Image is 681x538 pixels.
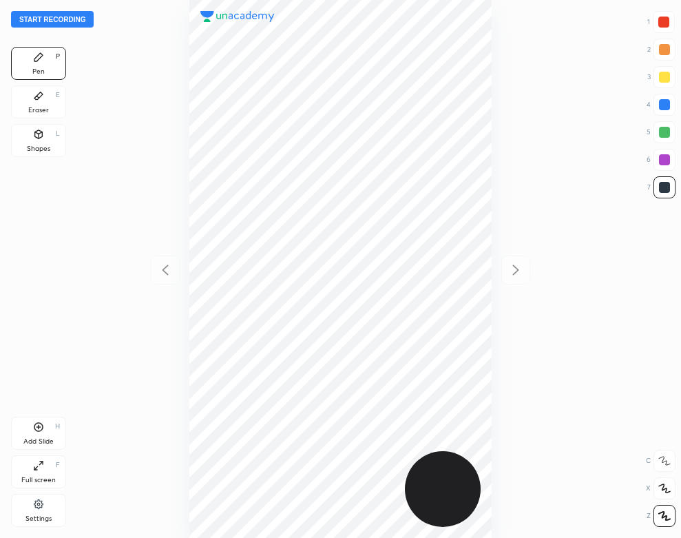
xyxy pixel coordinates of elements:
div: 6 [647,149,675,171]
div: 3 [647,66,675,88]
div: H [55,423,60,430]
div: Full screen [21,477,56,484]
div: F [56,462,60,468]
div: E [56,92,60,99]
div: Eraser [28,107,49,114]
div: Pen [32,68,45,75]
div: X [646,477,675,499]
div: P [56,53,60,60]
div: L [56,130,60,137]
div: 1 [647,11,675,33]
div: 5 [647,121,675,143]
div: Z [647,505,675,527]
div: Settings [25,515,52,522]
button: Start recording [11,11,94,28]
div: 7 [647,176,675,198]
div: C [646,450,675,472]
div: Add Slide [23,438,54,445]
div: 4 [647,94,675,116]
div: 2 [647,39,675,61]
div: Shapes [27,145,50,152]
img: logo.38c385cc.svg [200,11,275,22]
